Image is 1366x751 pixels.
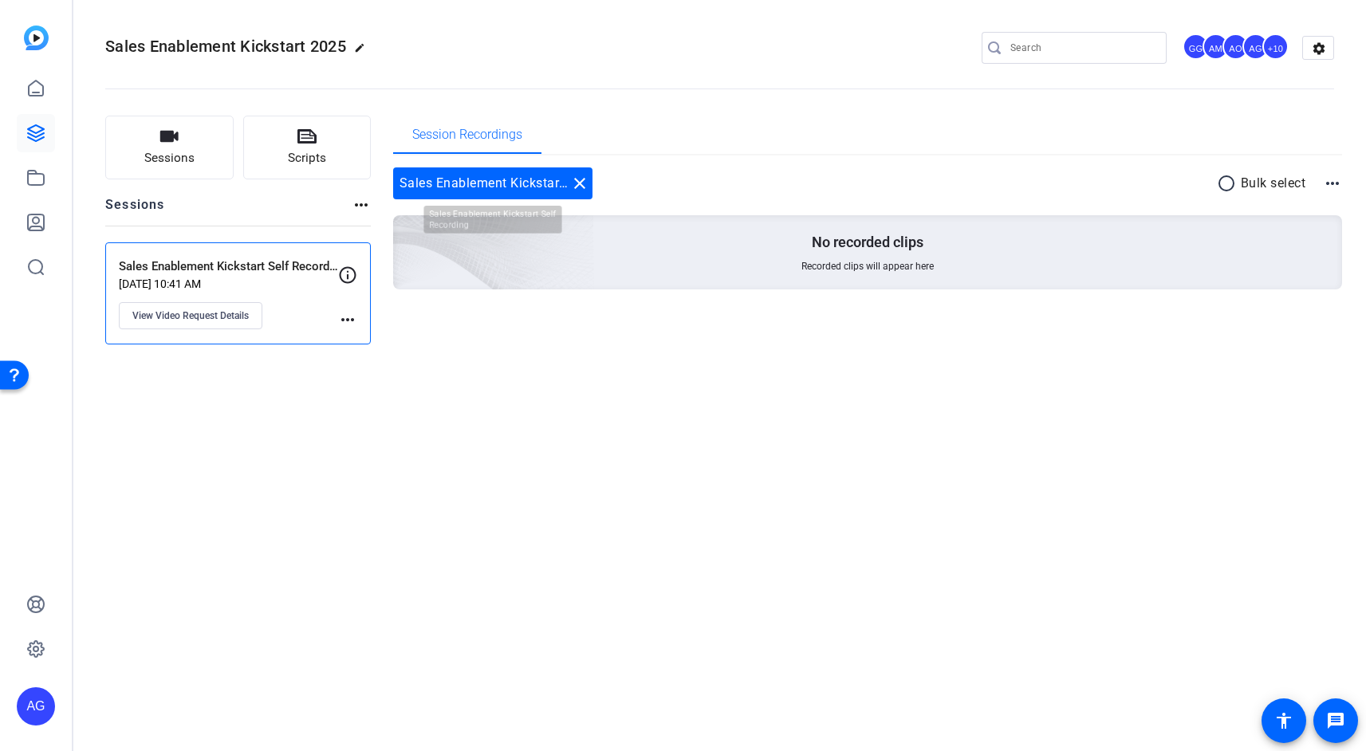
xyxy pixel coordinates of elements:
span: Sales Enablement Kickstart 2025 [105,37,346,56]
div: AM [1203,33,1229,60]
mat-icon: more_horiz [1323,174,1342,193]
span: Session Recordings [412,128,522,141]
div: AO [1222,33,1249,60]
div: AG [17,687,55,725]
button: Sessions [105,116,234,179]
mat-icon: close [570,174,589,193]
ngx-avatar: George Grant [1183,33,1211,61]
span: View Video Request Details [132,309,249,322]
mat-icon: edit [354,42,373,61]
h2: Sessions [105,195,165,226]
button: Scripts [243,116,372,179]
mat-icon: radio_button_unchecked [1217,174,1241,193]
mat-icon: more_horiz [352,195,371,214]
mat-icon: more_horiz [338,310,357,329]
input: Search [1010,38,1154,57]
ngx-avatar: Amanda Ozment [1222,33,1250,61]
p: No recorded clips [812,233,923,252]
span: Sessions [144,149,195,167]
span: Recorded clips will appear here [801,260,934,273]
mat-icon: message [1326,711,1345,730]
button: View Video Request Details [119,302,262,329]
mat-icon: accessibility [1274,711,1293,730]
img: blue-gradient.svg [24,26,49,50]
img: embarkstudio-empty-session.png [215,57,595,403]
p: Bulk select [1241,174,1306,193]
span: Scripts [288,149,326,167]
div: Sales Enablement Kickstart Self Recording [393,167,592,199]
div: +10 [1262,33,1289,60]
ngx-avatar: Adam Milt [1203,33,1230,61]
p: Sales Enablement Kickstart Self Recording [119,258,338,276]
ngx-avatar: Austin Griffin [1242,33,1270,61]
mat-icon: settings [1303,37,1335,61]
div: AG [1242,33,1269,60]
p: [DATE] 10:41 AM [119,277,338,290]
div: GG [1183,33,1209,60]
